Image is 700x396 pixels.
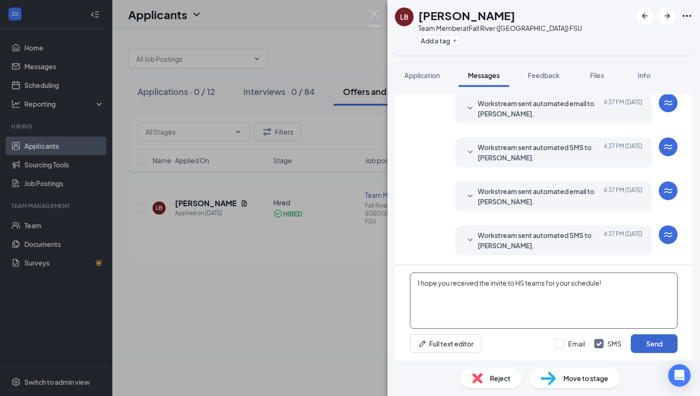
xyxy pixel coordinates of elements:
[636,7,653,24] button: ArrowLeftNew
[465,235,476,246] svg: SmallChevronDown
[604,186,642,207] span: [DATE] 4:37 PM
[604,142,642,163] span: [DATE] 4:37 PM
[639,10,650,22] svg: ArrowLeftNew
[478,98,600,119] span: Workstream sent automated email to [PERSON_NAME].
[418,36,460,45] button: PlusAdd a tag
[410,334,481,353] button: Full text editorPen
[659,7,676,24] button: ArrowRight
[400,12,408,22] div: LB
[662,10,673,22] svg: ArrowRight
[663,229,674,240] svg: WorkstreamLogo
[452,38,458,43] svg: Plus
[490,373,510,383] span: Reject
[465,191,476,202] svg: SmallChevronDown
[465,147,476,158] svg: SmallChevronDown
[418,339,427,348] svg: Pen
[590,71,604,79] span: Files
[404,71,440,79] span: Application
[418,23,582,33] div: Team Member at Fall River ([GEOGRAPHIC_DATA]) FSU
[465,103,476,114] svg: SmallChevronDown
[478,186,600,207] span: Workstream sent automated email to [PERSON_NAME].
[468,71,500,79] span: Messages
[478,230,600,251] span: Workstream sent automated SMS to [PERSON_NAME].
[631,334,678,353] button: Send
[663,141,674,152] svg: WorkstreamLogo
[663,185,674,196] svg: WorkstreamLogo
[528,71,560,79] span: Feedback
[604,230,642,251] span: [DATE] 4:37 PM
[668,364,691,387] div: Open Intercom Messenger
[681,10,693,22] svg: Ellipses
[410,273,678,329] textarea: I hope you received the invite to HS teams for your schedule!
[638,71,650,79] span: Info
[563,373,608,383] span: Move to stage
[418,7,515,23] h1: [PERSON_NAME]
[604,98,642,119] span: [DATE] 4:37 PM
[478,142,600,163] span: Workstream sent automated SMS to [PERSON_NAME].
[663,97,674,108] svg: WorkstreamLogo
